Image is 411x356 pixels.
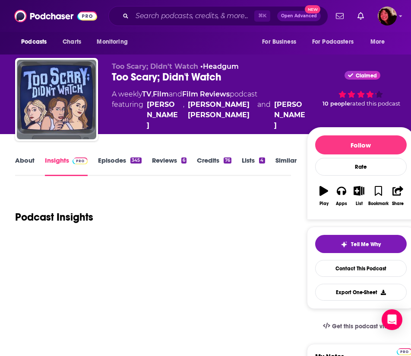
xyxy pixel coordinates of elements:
[182,90,230,98] a: Film Reviews
[257,99,271,131] span: and
[392,201,404,206] div: Share
[305,5,320,13] span: New
[277,11,321,21] button: Open AdvancedNew
[254,10,270,22] span: ⌘ K
[152,90,153,98] span: ,
[108,6,328,26] div: Search podcasts, credits, & more...
[315,284,407,301] button: Export One-Sheet
[142,90,152,98] a: TV
[354,9,367,23] a: Show notifications dropdown
[183,99,184,131] span: ,
[315,135,407,154] button: Follow
[15,211,93,224] h1: Podcast Insights
[332,323,399,330] span: Get this podcast via API
[152,156,187,176] a: Reviews6
[200,62,239,71] span: •
[356,201,363,206] div: List
[364,34,396,50] button: open menu
[203,62,239,71] a: Headgum
[91,34,139,50] button: open menu
[15,34,58,50] button: open menu
[132,9,254,23] input: Search podcasts, credits, & more...
[188,99,254,131] a: Henley Cox
[262,36,296,48] span: For Business
[378,6,397,26] button: Show profile menu
[21,36,47,48] span: Podcasts
[112,99,307,131] span: featuring
[281,14,317,18] span: Open Advanced
[14,8,97,24] img: Podchaser - Follow, Share and Rate Podcasts
[63,36,81,48] span: Charts
[382,309,402,330] div: Open Intercom Messenger
[312,36,354,48] span: For Podcasters
[224,157,231,164] div: 76
[57,34,86,50] a: Charts
[368,180,389,212] button: Bookmark
[169,90,182,98] span: and
[315,158,407,176] div: Rate
[316,316,406,337] a: Get this podcast via API
[97,36,127,48] span: Monitoring
[181,157,187,164] div: 6
[368,201,389,206] div: Bookmark
[15,156,35,176] a: About
[319,201,329,206] div: Play
[45,156,88,176] a: InsightsPodchaser Pro
[332,9,347,23] a: Show notifications dropdown
[259,157,265,164] div: 4
[274,99,307,131] a: Emily Gonzalez
[322,100,350,107] span: 10 people
[112,62,198,71] span: Too Scary; Didn't Watch
[197,156,231,176] a: Credits76
[351,241,381,248] span: Tell Me Why
[242,156,265,176] a: Lists4
[275,156,297,176] a: Similar
[315,180,333,212] button: Play
[356,74,377,78] span: Claimed
[315,260,407,277] a: Contact This Podcast
[315,235,407,253] button: tell me why sparkleTell Me Why
[17,60,96,139] img: Too Scary; Didn't Watch
[332,180,350,212] button: Apps
[341,241,348,248] img: tell me why sparkle
[336,201,347,206] div: Apps
[350,100,400,107] span: rated this podcast
[98,156,141,176] a: Episodes345
[350,180,368,212] button: List
[370,36,385,48] span: More
[153,90,169,98] a: Film
[112,89,307,131] div: A weekly podcast
[307,34,366,50] button: open menu
[130,157,141,164] div: 345
[378,6,397,26] span: Logged in as Kathryn-Musilek
[378,6,397,26] img: User Profile
[256,34,307,50] button: open menu
[147,99,179,131] a: Sammy Smart
[73,157,88,164] img: Podchaser Pro
[389,180,407,212] button: Share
